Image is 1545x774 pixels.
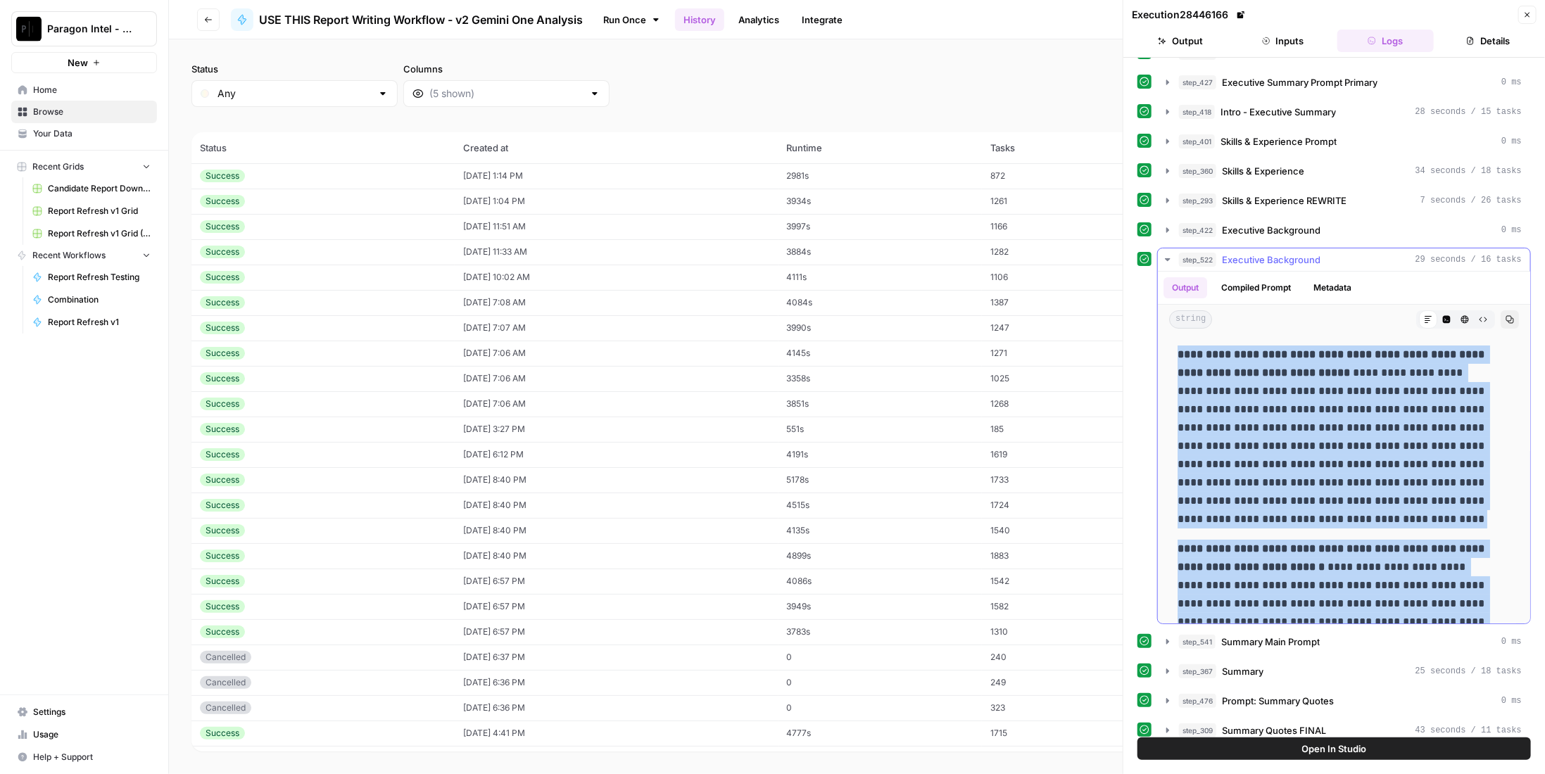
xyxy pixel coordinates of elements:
[33,84,151,96] span: Home
[1158,189,1530,212] button: 7 seconds / 26 tasks
[48,182,151,195] span: Candidate Report Download Sheet
[200,372,245,385] div: Success
[1222,723,1326,737] span: Summary Quotes FINAL
[455,746,778,771] td: [DATE] 2:20 PM
[231,8,583,31] a: USE THIS Report Writing Workflow - v2 Gemini One Analysis
[455,518,778,543] td: [DATE] 8:40 PM
[200,474,245,486] div: Success
[48,293,151,306] span: Combination
[778,132,982,163] th: Runtime
[1169,310,1212,329] span: string
[1222,164,1304,178] span: Skills & Experience
[455,493,778,518] td: [DATE] 8:40 PM
[982,315,1142,341] td: 1247
[1222,664,1263,678] span: Summary
[455,189,778,214] td: [DATE] 1:04 PM
[1179,694,1216,708] span: step_476
[200,575,245,588] div: Success
[1415,665,1522,678] span: 25 seconds / 18 tasks
[982,417,1142,442] td: 185
[1221,105,1336,119] span: Intro - Executive Summary
[455,670,778,695] td: [DATE] 6:36 PM
[11,101,157,123] a: Browse
[778,619,982,645] td: 3783s
[200,626,245,638] div: Success
[778,594,982,619] td: 3949s
[1179,193,1216,208] span: step_293
[455,341,778,366] td: [DATE] 7:06 AM
[793,8,851,31] a: Integrate
[1158,130,1530,153] button: 0 ms
[982,645,1142,670] td: 240
[191,132,455,163] th: Status
[1222,75,1377,89] span: Executive Summary Prompt Primary
[48,205,151,217] span: Report Refresh v1 Grid
[455,214,778,239] td: [DATE] 11:51 AM
[1501,76,1522,89] span: 0 ms
[778,366,982,391] td: 3358s
[1179,75,1216,89] span: step_427
[982,721,1142,746] td: 1715
[455,163,778,189] td: [DATE] 1:14 PM
[982,214,1142,239] td: 1166
[11,701,157,723] a: Settings
[33,728,151,741] span: Usage
[1221,134,1337,148] span: Skills & Experience Prompt
[26,266,157,288] a: Report Refresh Testing
[455,645,778,670] td: [DATE] 6:37 PM
[778,214,982,239] td: 3997s
[200,448,245,461] div: Success
[26,222,157,245] a: Report Refresh v1 Grid (Copy)
[778,569,982,594] td: 4086s
[778,239,982,265] td: 3884s
[48,271,151,284] span: Report Refresh Testing
[455,265,778,290] td: [DATE] 10:02 AM
[1305,277,1360,298] button: Metadata
[778,721,982,746] td: 4777s
[730,8,788,31] a: Analytics
[1222,223,1320,237] span: Executive Background
[32,160,84,173] span: Recent Grids
[200,220,245,233] div: Success
[1132,8,1248,22] div: Execution 28446166
[26,177,157,200] a: Candidate Report Download Sheet
[982,341,1142,366] td: 1271
[33,106,151,118] span: Browse
[33,706,151,718] span: Settings
[982,746,1142,771] td: 93
[778,290,982,315] td: 4084s
[982,132,1142,163] th: Tasks
[1158,160,1530,182] button: 34 seconds / 18 tasks
[982,594,1142,619] td: 1582
[200,550,245,562] div: Success
[200,195,245,208] div: Success
[1179,134,1215,148] span: step_401
[778,442,982,467] td: 4191s
[778,341,982,366] td: 4145s
[1222,193,1347,208] span: Skills & Experience REWRITE
[778,695,982,721] td: 0
[1501,224,1522,236] span: 0 ms
[1137,737,1531,760] button: Open In Studio
[455,695,778,721] td: [DATE] 6:36 PM
[48,316,151,329] span: Report Refresh v1
[1158,101,1530,123] button: 28 seconds / 15 tasks
[778,670,982,695] td: 0
[455,315,778,341] td: [DATE] 7:07 AM
[200,676,251,689] div: Cancelled
[200,423,245,436] div: Success
[1235,30,1332,52] button: Inputs
[1179,105,1215,119] span: step_418
[1501,635,1522,648] span: 0 ms
[1302,742,1367,756] span: Open In Studio
[68,56,88,70] span: New
[16,16,42,42] img: Paragon Intel - Bill / Ty / Colby R&D Logo
[1213,277,1299,298] button: Compiled Prompt
[455,391,778,417] td: [DATE] 7:06 AM
[455,366,778,391] td: [DATE] 7:06 AM
[1501,694,1522,707] span: 0 ms
[982,163,1142,189] td: 872
[1179,723,1216,737] span: step_309
[675,8,724,31] a: History
[200,524,245,537] div: Success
